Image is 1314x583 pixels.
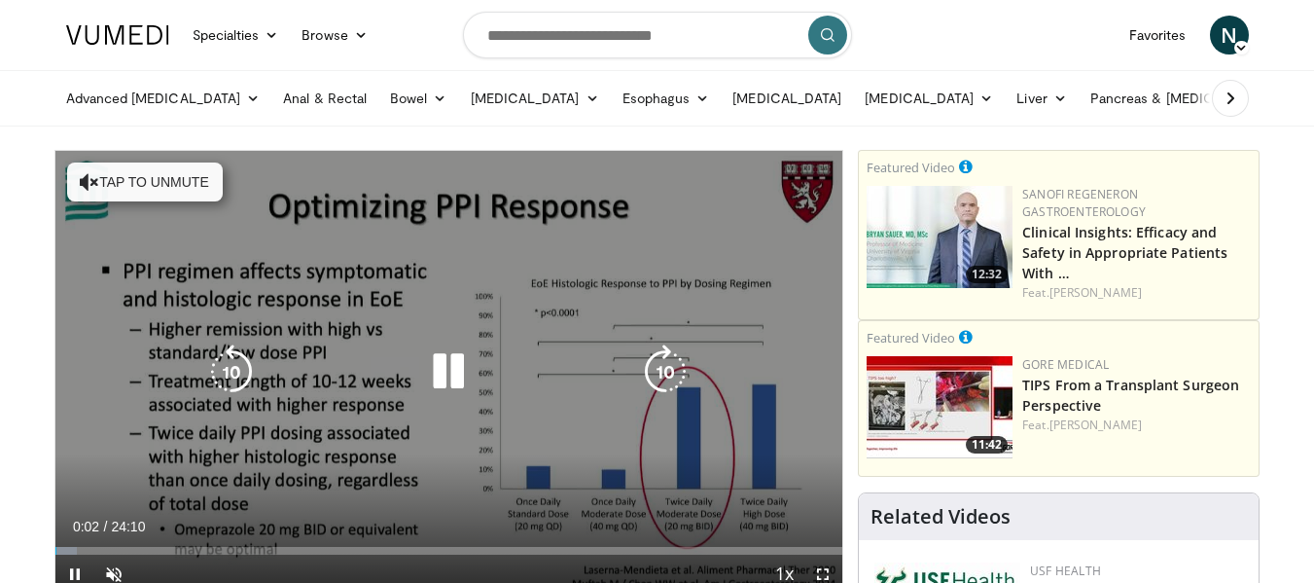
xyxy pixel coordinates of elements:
[1049,417,1142,433] a: [PERSON_NAME]
[867,186,1012,288] img: bf9ce42c-6823-4735-9d6f-bc9dbebbcf2c.png.150x105_q85_crop-smart_upscale.jpg
[867,186,1012,288] a: 12:32
[104,519,108,534] span: /
[1022,376,1239,415] a: TIPS From a Transplant Surgeon Perspective
[1049,284,1142,301] a: [PERSON_NAME]
[463,12,852,58] input: Search topics, interventions
[721,79,853,118] a: [MEDICAL_DATA]
[111,519,145,534] span: 24:10
[290,16,379,55] a: Browse
[66,25,169,45] img: VuMedi Logo
[55,547,843,555] div: Progress Bar
[1118,16,1198,55] a: Favorites
[1022,284,1251,302] div: Feat.
[1030,563,1101,579] a: USF Health
[966,266,1008,283] span: 12:32
[1022,417,1251,434] div: Feat.
[1210,16,1249,55] a: N
[54,79,272,118] a: Advanced [MEDICAL_DATA]
[867,356,1012,458] img: 4003d3dc-4d84-4588-a4af-bb6b84f49ae6.150x105_q85_crop-smart_upscale.jpg
[181,16,291,55] a: Specialties
[459,79,611,118] a: [MEDICAL_DATA]
[1022,186,1146,220] a: Sanofi Regeneron Gastroenterology
[271,79,378,118] a: Anal & Rectal
[966,436,1008,454] span: 11:42
[867,356,1012,458] a: 11:42
[1022,223,1227,282] a: Clinical Insights: Efficacy and Safety in Appropriate Patients With …
[853,79,1005,118] a: [MEDICAL_DATA]
[378,79,458,118] a: Bowel
[867,159,955,176] small: Featured Video
[870,505,1011,528] h4: Related Videos
[1005,79,1078,118] a: Liver
[1022,356,1109,373] a: Gore Medical
[867,329,955,346] small: Featured Video
[611,79,722,118] a: Esophagus
[1079,79,1306,118] a: Pancreas & [MEDICAL_DATA]
[67,163,223,201] button: Tap to unmute
[73,519,99,534] span: 0:02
